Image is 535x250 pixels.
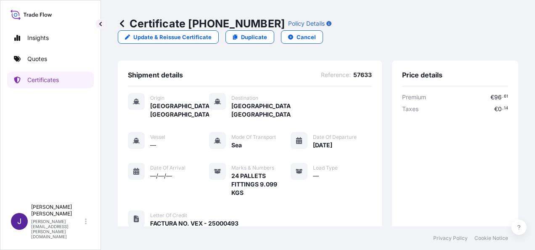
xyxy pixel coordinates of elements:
p: Update & Reissue Certificate [133,33,212,41]
span: — [150,141,156,149]
span: [GEOGRAPHIC_DATA], [GEOGRAPHIC_DATA] [150,102,209,119]
span: . [502,95,503,98]
span: Mode of Transport [231,134,276,141]
span: Marks & Numbers [231,165,274,171]
span: Taxes [402,105,418,113]
span: Shipment details [128,71,183,79]
a: Certificates [7,72,94,88]
span: 0 [498,106,502,112]
span: FACTURA NO. VEX - 25000493 [150,219,238,228]
p: [PERSON_NAME][EMAIL_ADDRESS][PERSON_NAME][DOMAIN_NAME] [31,219,83,239]
span: Date of Arrival [150,165,185,171]
p: Certificates [27,76,59,84]
span: Vessel [150,134,165,141]
span: 14 [504,107,508,110]
span: Letter of Credit [150,212,187,219]
p: Certificate [PHONE_NUMBER] [118,17,285,30]
span: 24 PALLETS FITTINGS 9.099 KGS [231,172,290,197]
span: € [490,94,494,100]
span: Price details [402,71,442,79]
span: Origin [150,95,164,101]
span: J [17,217,21,226]
span: € [494,106,498,112]
a: Quotes [7,51,94,67]
span: . [502,107,503,110]
span: 96 [494,94,502,100]
a: Update & Reissue Certificate [118,30,219,44]
a: Insights [7,29,94,46]
p: Cancel [297,33,316,41]
span: Reference : [321,71,351,79]
span: 61 [504,95,508,98]
span: Date of Departure [313,134,357,141]
a: Cookie Notice [474,235,508,242]
span: 57633 [353,71,372,79]
span: Load Type [313,165,338,171]
span: —/—/— [150,172,172,180]
p: Insights [27,34,49,42]
p: Quotes [27,55,47,63]
span: Sea [231,141,242,149]
a: Privacy Policy [433,235,468,242]
p: Duplicate [241,33,267,41]
span: [GEOGRAPHIC_DATA], [GEOGRAPHIC_DATA] [231,102,290,119]
span: — [313,172,319,180]
p: Policy Details [288,19,325,28]
span: Premium [402,93,426,101]
span: Destination [231,95,258,101]
a: Duplicate [225,30,274,44]
span: [DATE] [313,141,332,149]
p: [PERSON_NAME] [PERSON_NAME] [31,204,83,217]
button: Cancel [281,30,323,44]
